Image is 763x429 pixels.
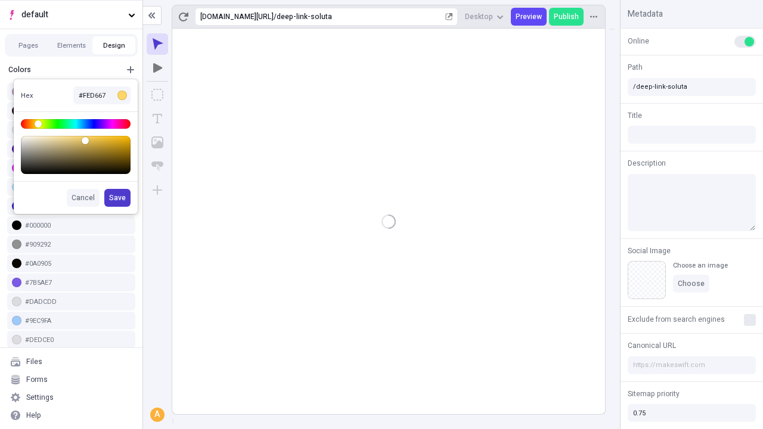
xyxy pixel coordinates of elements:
[516,12,542,21] span: Preview
[628,340,676,351] span: Canonical URL
[7,331,135,349] button: #DEDCE0
[554,12,579,21] span: Publish
[21,8,123,21] span: default
[72,193,95,203] span: Cancel
[25,221,131,230] div: #000000
[628,245,671,256] span: Social Image
[7,273,135,291] button: #7B5AE7
[7,197,135,215] button: #2E1CCE
[628,62,643,73] span: Path
[7,312,135,329] button: #9EC9FA
[7,159,135,177] button: #E125E4
[7,235,135,253] button: #909292
[67,189,100,207] button: Cancel
[274,12,277,21] div: /
[7,254,135,272] button: #0A0905
[460,8,508,26] button: Desktop
[25,316,131,325] div: #9EC9FA
[628,110,642,121] span: Title
[628,388,680,399] span: Sitemap priority
[7,83,135,101] button: #B696B4
[277,12,443,21] div: deep-link-soluta
[25,240,131,249] div: #909292
[7,121,135,139] button: #E2E4E2
[21,91,59,100] div: Hex
[26,357,42,366] div: Files
[628,356,756,374] input: https://makeswift.com
[7,64,119,76] div: Colors
[26,375,48,384] div: Forms
[25,335,131,344] div: #DEDCE0
[7,216,135,234] button: #000000
[549,8,584,26] button: Publish
[26,411,41,420] div: Help
[465,12,493,21] span: Desktop
[147,108,168,129] button: Text
[109,193,126,203] span: Save
[147,132,168,153] button: Image
[25,297,131,306] div: #DADCDD
[93,36,136,54] button: Design
[7,178,135,196] button: #AADBFD
[25,278,131,287] div: #7B5AE7
[673,275,709,293] button: Choose
[200,12,274,21] div: [URL][DOMAIN_NAME]
[7,102,135,120] button: #20090D
[50,36,93,54] button: Elements
[151,409,163,421] div: A
[25,259,131,268] div: #0A0905
[104,189,131,207] button: Save
[7,293,135,310] button: #DADCDD
[511,8,547,26] button: Preview
[7,140,135,158] button: #5112AF
[7,36,50,54] button: Pages
[673,261,728,270] div: Choose an image
[26,393,54,402] div: Settings
[628,158,666,169] span: Description
[147,84,168,105] button: Box
[678,279,705,288] span: Choose
[147,156,168,177] button: Button
[628,314,725,325] span: Exclude from search engines
[628,36,649,46] span: Online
